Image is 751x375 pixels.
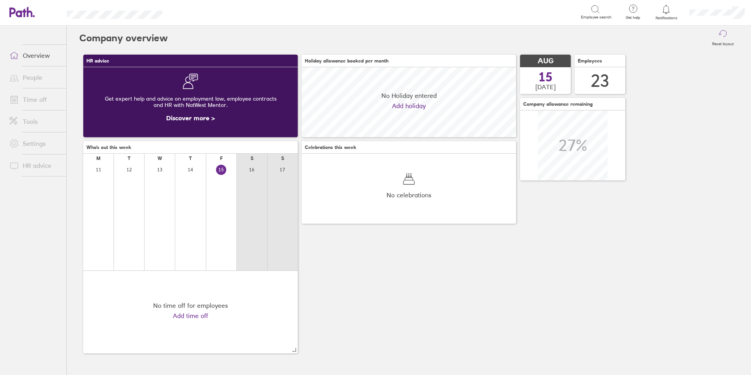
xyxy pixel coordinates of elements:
span: 15 [539,71,553,83]
a: Notifications [654,4,679,20]
div: No time off for employees [153,302,228,309]
span: No Holiday entered [381,92,437,99]
div: Search [184,8,204,15]
div: M [96,156,101,161]
span: Who's out this week [86,145,131,150]
a: HR advice [3,158,66,173]
span: AUG [538,57,553,65]
span: [DATE] [535,83,556,90]
div: S [281,156,284,161]
div: Get expert help and advice on employment law, employee contracts and HR with NatWest Mentor. [90,89,291,114]
span: Employees [578,58,602,64]
span: Celebrations this week [305,145,356,150]
label: Reset layout [707,39,738,46]
div: W [158,156,162,161]
a: Overview [3,48,66,63]
span: No celebrations [386,191,431,199]
span: HR advice [86,58,109,64]
div: 23 [591,71,610,91]
h2: Company overview [79,26,168,51]
span: Get help [620,15,646,20]
span: Holiday allowance booked per month [305,58,388,64]
div: S [251,156,253,161]
a: Add time off [173,312,208,319]
div: F [220,156,223,161]
a: Tools [3,114,66,129]
button: Reset layout [707,26,738,51]
a: Add holiday [392,102,426,109]
a: Settings [3,136,66,151]
div: T [189,156,192,161]
span: Company allowance remaining [523,101,593,107]
span: Notifications [654,16,679,20]
span: Employee search [581,15,612,20]
a: People [3,70,66,85]
a: Discover more > [166,114,215,122]
div: T [128,156,130,161]
a: Time off [3,92,66,107]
